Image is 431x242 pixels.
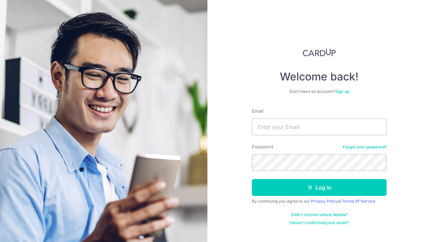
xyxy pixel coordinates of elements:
[252,70,387,83] h4: Welcome back!
[252,89,387,94] div: Don’t have an account?
[303,48,336,57] img: CardUp Logo
[252,108,263,114] label: Email
[311,199,338,204] a: Privacy Policy
[342,199,375,204] a: Terms Of Service
[252,179,387,196] button: Log in
[252,199,387,204] div: By continuing you agree to our &
[252,143,273,150] label: Password
[291,212,347,217] a: Didn't receive unlock details?
[252,118,387,135] input: Enter your Email
[335,89,349,94] a: Sign up
[290,220,349,226] a: Haven't confirmed your email?
[343,144,387,150] a: Forgot your password?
